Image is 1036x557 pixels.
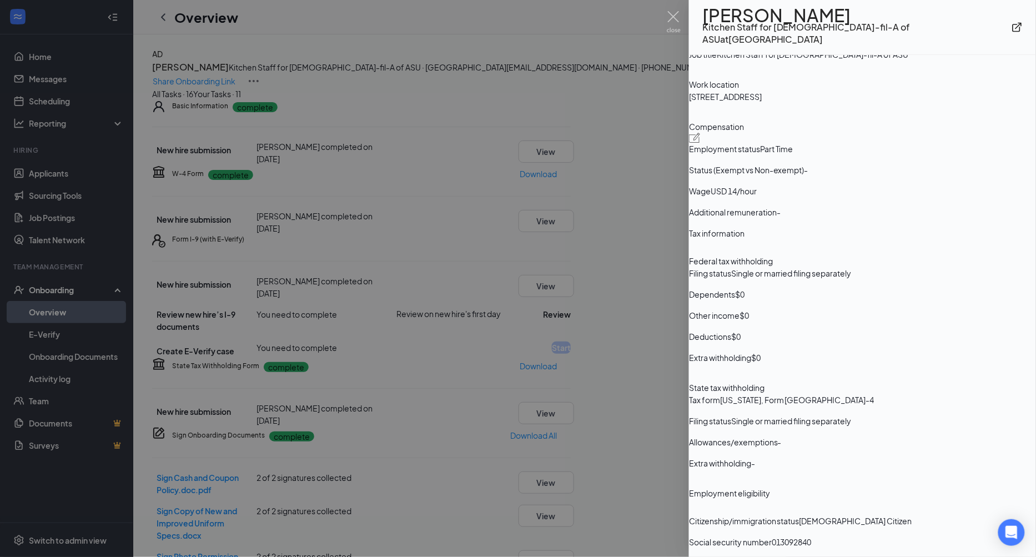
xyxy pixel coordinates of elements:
span: Tax form [689,394,720,406]
span: Single or married filing separately [731,415,852,427]
span: Part Time [760,143,793,155]
span: - [778,436,782,448]
span: State tax withholding [689,382,1036,394]
span: Wage [689,185,711,197]
span: - [804,164,808,176]
span: USD 14/hour [711,185,757,197]
span: - [777,206,781,218]
span: Dependents [689,288,735,300]
span: - [751,457,755,469]
div: Open Intercom Messenger [998,519,1025,546]
span: Allowances/exemptions [689,436,778,448]
span: 013092840 [772,536,812,548]
h1: [PERSON_NAME] [702,9,1012,21]
svg: ExternalLink [1012,22,1023,33]
span: Deductions [689,330,731,343]
span: Employment status [689,143,760,155]
span: Employment eligibility [689,487,1036,499]
span: Additional remuneration [689,206,777,218]
span: [STREET_ADDRESS] [689,91,762,103]
div: Kitchen Staff for [DEMOGRAPHIC_DATA]-fil-A of ASU at [GEOGRAPHIC_DATA] [702,21,1012,46]
span: [DEMOGRAPHIC_DATA] Citizen [799,515,912,527]
span: Filing status [689,415,731,427]
span: $0 [735,288,745,300]
span: Other income [689,309,740,322]
span: Work location [689,78,1036,91]
span: Single or married filing separately [731,267,852,279]
span: Status (Exempt vs Non-exempt) [689,164,804,176]
span: $0 [751,352,761,364]
span: $0 [740,309,749,322]
span: [US_STATE], Form [GEOGRAPHIC_DATA]-4 [720,394,874,406]
span: Extra withholding [689,457,751,469]
span: Federal tax withholding [689,255,1036,267]
span: Social security number [689,536,772,548]
span: Tax information [689,227,1036,239]
span: Compensation [689,121,1036,133]
span: $0 [731,330,741,343]
span: Citizenship/immigration status [689,515,799,527]
span: Filing status [689,267,731,279]
span: Extra withholding [689,352,751,364]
